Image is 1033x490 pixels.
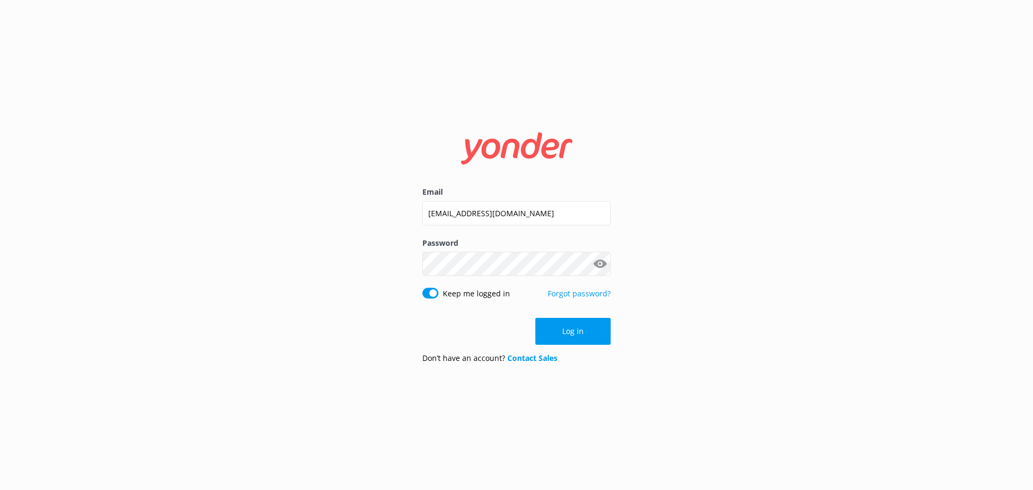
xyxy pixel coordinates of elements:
label: Email [422,186,611,198]
button: Log in [535,318,611,345]
input: user@emailaddress.com [422,201,611,225]
button: Show password [589,253,611,275]
a: Contact Sales [507,353,557,363]
p: Don’t have an account? [422,352,557,364]
label: Keep me logged in [443,288,510,300]
a: Forgot password? [548,288,611,299]
label: Password [422,237,611,249]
